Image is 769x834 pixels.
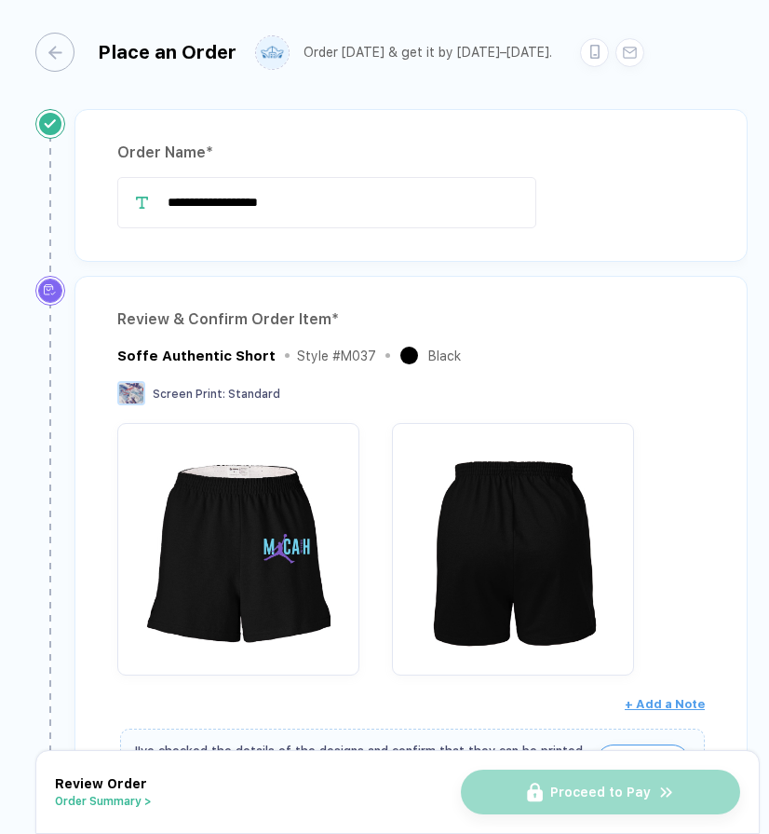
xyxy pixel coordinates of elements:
[297,349,376,363] div: Style # M037
[632,747,678,777] span: Confirm
[117,381,145,405] img: Screen Print
[625,690,705,719] button: + Add a Note
[117,138,705,168] div: Order Name
[135,739,587,786] div: I've checked the details of the designs and confirm that they can be printed as is.
[117,346,276,366] div: Soffe Authentic Short
[153,388,225,401] span: Screen Print :
[117,305,705,335] div: Review & Confirm Order Item
[55,795,152,808] button: Order Summary >
[625,697,705,711] span: + Add a Note
[401,432,625,656] img: 87a6775d-e5a9-4cb5-a149-8b0947e0571e_nt_back_1758137287591.jpg
[304,45,552,61] div: Order [DATE] & get it by [DATE]–[DATE].
[428,349,461,363] div: Black
[127,432,350,656] img: 87a6775d-e5a9-4cb5-a149-8b0947e0571e_nt_front_1758137287589.jpg
[596,745,690,780] button: iconConfirm
[228,388,280,401] span: Standard
[98,41,236,63] div: Place an Order
[256,36,289,69] img: user profile
[55,776,147,791] span: Review Order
